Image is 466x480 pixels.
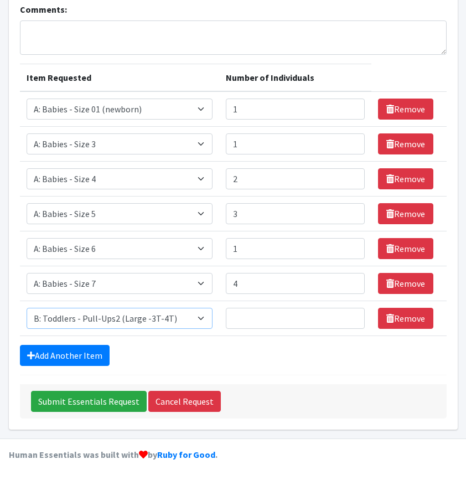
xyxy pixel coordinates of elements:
a: Remove [378,238,433,259]
a: Add Another Item [20,345,110,366]
strong: Human Essentials was built with by . [9,449,218,460]
a: Ruby for Good [157,449,215,460]
a: Remove [378,308,433,329]
a: Remove [378,168,433,189]
th: Number of Individuals [219,64,371,92]
a: Remove [378,99,433,120]
a: Remove [378,133,433,154]
th: Item Requested [20,64,220,92]
a: Remove [378,203,433,224]
label: Comments: [20,3,67,16]
a: Remove [378,273,433,294]
input: Submit Essentials Request [31,391,147,412]
a: Cancel Request [148,391,221,412]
